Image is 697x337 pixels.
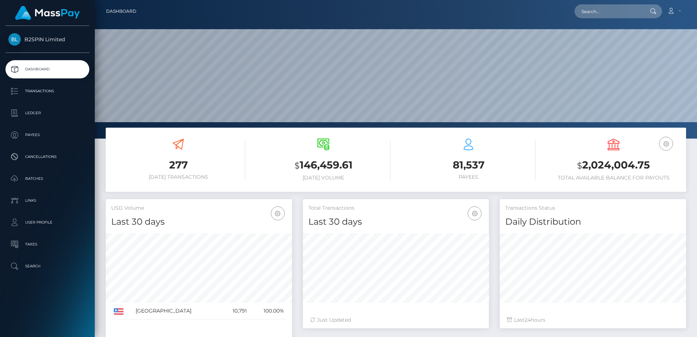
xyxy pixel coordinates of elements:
[8,173,86,184] p: Batches
[401,158,536,172] h3: 81,537
[5,191,89,210] a: Links
[5,60,89,78] a: Dashboard
[8,64,86,75] p: Dashboard
[525,317,531,323] span: 24
[8,195,86,206] p: Links
[256,175,390,181] h6: [DATE] Volume
[546,175,681,181] h6: Total Available Balance for Payouts
[5,235,89,253] a: Taxes
[5,170,89,188] a: Batches
[249,303,287,319] td: 100.00%
[5,104,89,122] a: Ledger
[133,303,222,319] td: [GEOGRAPHIC_DATA]
[15,6,80,20] img: MassPay Logo
[111,158,245,172] h3: 277
[5,82,89,100] a: Transactions
[8,239,86,250] p: Taxes
[505,216,681,228] h4: Daily Distribution
[310,316,482,324] div: Just Updated
[8,108,86,119] p: Ledger
[256,158,390,173] h3: 146,459.61
[5,36,89,43] span: B2SPIN Limited
[8,217,86,228] p: User Profile
[114,308,124,315] img: US.png
[111,174,245,180] h6: [DATE] Transactions
[8,261,86,272] p: Search
[5,213,89,232] a: User Profile
[505,205,681,212] h5: Transactions Status
[111,205,287,212] h5: USD Volume
[575,4,643,18] input: Search...
[5,257,89,275] a: Search
[221,303,249,319] td: 10,791
[546,158,681,173] h3: 2,024,004.75
[308,216,484,228] h4: Last 30 days
[5,148,89,166] a: Cancellations
[106,4,136,19] a: Dashboard
[295,160,300,171] small: $
[308,205,484,212] h5: Total Transactions
[577,160,582,171] small: $
[8,151,86,162] p: Cancellations
[8,86,86,97] p: Transactions
[507,316,679,324] div: Last hours
[401,174,536,180] h6: Payees
[111,216,287,228] h4: Last 30 days
[8,129,86,140] p: Payees
[5,126,89,144] a: Payees
[8,33,21,46] img: B2SPIN Limited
